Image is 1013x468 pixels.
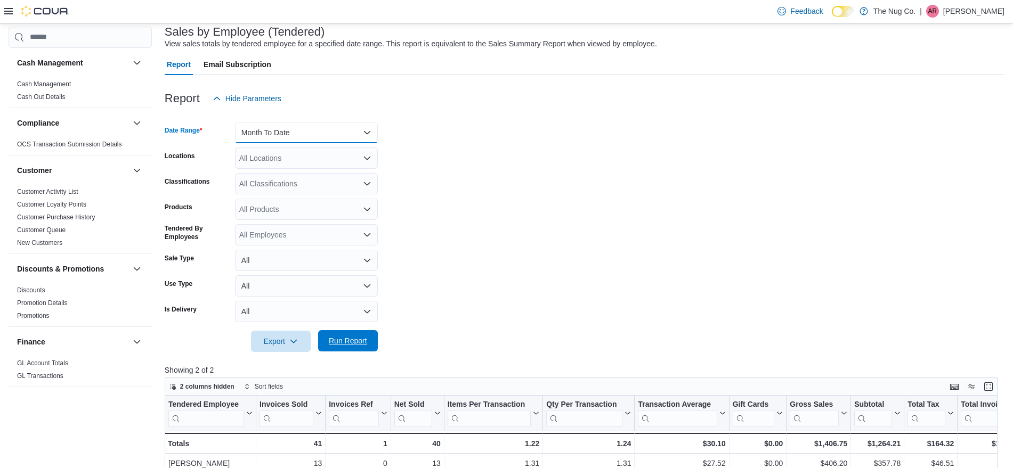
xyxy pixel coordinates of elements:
[235,122,378,143] button: Month To Date
[363,205,371,214] button: Open list of options
[17,213,95,221] span: Customer Purchase History
[790,400,839,427] div: Gross Sales
[165,203,192,211] label: Products
[165,177,210,186] label: Classifications
[329,400,378,410] div: Invoices Ref
[854,400,892,427] div: Subtotal
[329,437,387,450] div: 1
[447,400,531,410] div: Items Per Transaction
[790,6,823,17] span: Feedback
[17,93,66,101] span: Cash Out Details
[260,400,322,427] button: Invoices Sold
[131,335,143,348] button: Finance
[790,400,847,427] button: Gross Sales
[773,1,827,22] a: Feedback
[790,400,839,410] div: Gross Sales
[873,5,915,18] p: The Nug Co.
[9,284,152,326] div: Discounts & Promotions
[17,336,45,347] h3: Finance
[251,331,311,352] button: Export
[17,58,128,68] button: Cash Management
[17,299,68,307] span: Promotion Details
[926,5,939,18] div: Alex Roerick
[638,400,717,410] div: Transaction Average
[17,264,104,274] h3: Discounts & Promotions
[982,380,995,393] button: Enter fullscreen
[165,280,192,288] label: Use Type
[638,437,725,450] div: $30.10
[235,301,378,322] button: All
[17,397,51,407] h3: Inventory
[165,26,325,38] h3: Sales by Employee (Tendered)
[168,400,244,410] div: Tendered Employee
[131,164,143,177] button: Customer
[240,380,287,393] button: Sort fields
[204,54,271,75] span: Email Subscription
[17,80,71,88] a: Cash Management
[17,226,66,234] span: Customer Queue
[180,382,234,391] span: 2 columns hidden
[165,92,200,105] h3: Report
[21,6,69,17] img: Cova
[943,5,1004,18] p: [PERSON_NAME]
[907,400,945,427] div: Total Tax
[907,400,945,410] div: Total Tax
[363,179,371,188] button: Open list of options
[790,437,847,450] div: $1,406.75
[17,336,128,347] button: Finance
[17,239,62,247] a: New Customers
[447,400,539,427] button: Items Per Transaction
[17,264,128,274] button: Discounts & Promotions
[329,335,367,346] span: Run Report
[17,165,128,176] button: Customer
[17,165,52,176] h3: Customer
[131,262,143,275] button: Discounts & Promotions
[546,437,631,450] div: 1.24
[168,400,253,427] button: Tendered Employee
[318,330,378,351] button: Run Report
[17,397,128,407] button: Inventory
[732,400,774,427] div: Gift Card Sales
[329,400,378,427] div: Invoices Ref
[260,400,313,410] div: Invoices Sold
[546,400,622,427] div: Qty Per Transaction
[131,117,143,129] button: Compliance
[165,305,197,314] label: Is Delivery
[17,141,122,148] a: OCS Transaction Submission Details
[17,312,50,319] a: Promotions
[165,365,1006,375] p: Showing 2 of 2
[235,250,378,271] button: All
[131,396,143,408] button: Inventory
[965,380,978,393] button: Display options
[17,286,45,294] span: Discounts
[165,380,239,393] button: 2 columns hidden
[208,88,286,109] button: Hide Parameters
[948,380,961,393] button: Keyboard shortcuts
[17,140,122,149] span: OCS Transaction Submission Details
[394,400,440,427] button: Net Sold
[854,400,901,427] button: Subtotal
[257,331,304,352] span: Export
[17,286,45,294] a: Discounts
[394,400,432,410] div: Net Sold
[17,188,78,195] a: Customer Activity List
[165,152,195,160] label: Locations
[17,359,68,367] a: GL Account Totals
[235,275,378,297] button: All
[732,400,783,427] button: Gift Cards
[638,400,725,427] button: Transaction Average
[907,400,954,427] button: Total Tax
[165,224,231,241] label: Tendered By Employees
[928,5,937,18] span: AR
[447,437,539,450] div: 1.22
[255,382,283,391] span: Sort fields
[17,58,83,68] h3: Cash Management
[394,400,432,427] div: Net Sold
[9,78,152,108] div: Cash Management
[17,214,95,221] a: Customer Purchase History
[17,372,63,380] a: GL Transactions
